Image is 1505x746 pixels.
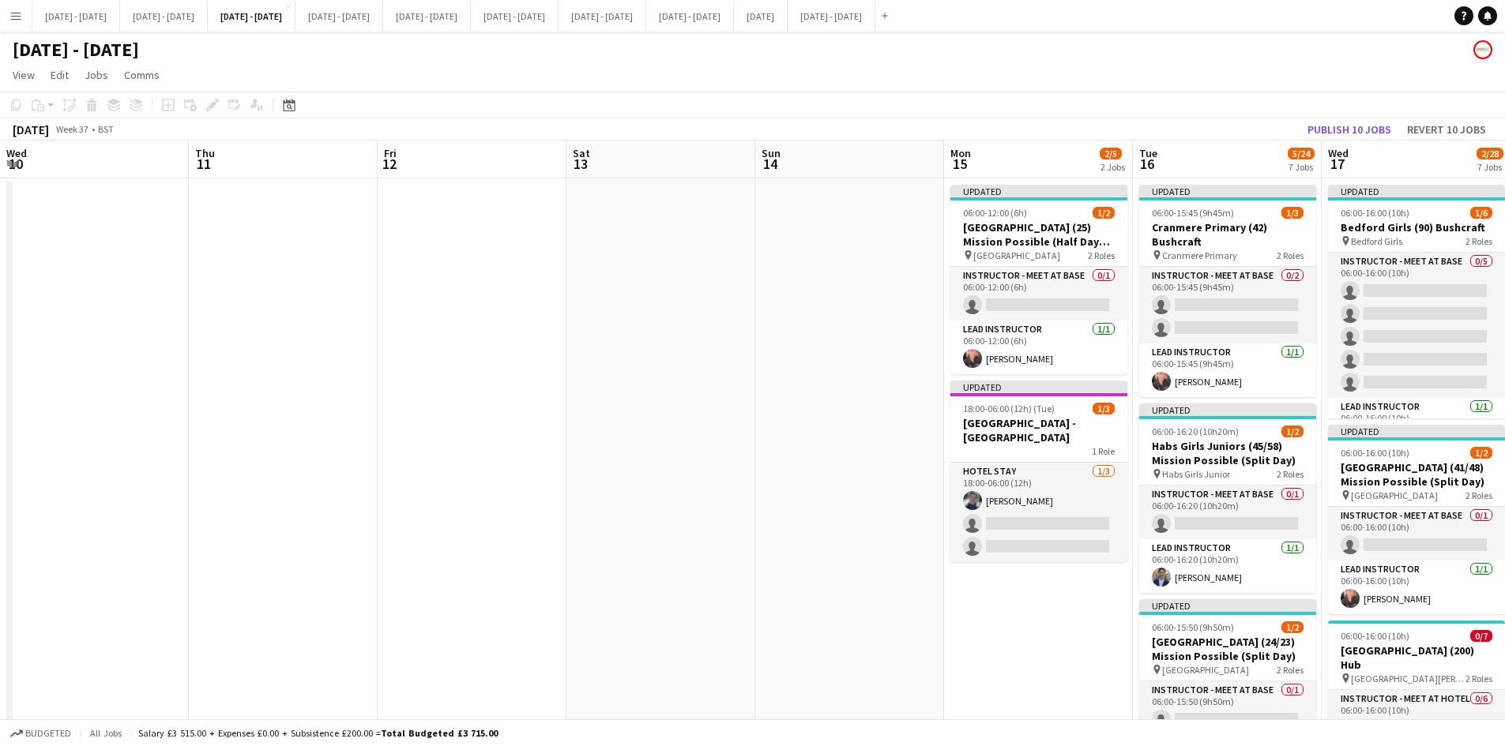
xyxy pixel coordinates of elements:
[1351,489,1438,501] span: [GEOGRAPHIC_DATA]
[1152,621,1234,633] span: 06:00-15:50 (9h50m)
[13,122,49,137] div: [DATE]
[6,65,41,85] a: View
[973,249,1060,261] span: [GEOGRAPHIC_DATA]
[52,123,92,135] span: Week 37
[124,68,160,82] span: Comms
[1152,207,1234,219] span: 06:00-15:45 (9h45m)
[1277,664,1304,676] span: 2 Roles
[1328,425,1505,437] div: Updated
[1093,403,1115,414] span: 1/3
[1139,539,1316,593] app-card-role: Lead Instructor1/106:00-16:20 (10h20m)[PERSON_NAME]
[1401,119,1492,140] button: Revert 10 jobs
[1139,185,1316,397] div: Updated06:00-15:45 (9h45m)1/3Cranmere Primary (42) Bushcraft Cranmere Primary2 RolesInstructor - ...
[1328,425,1505,614] app-job-card: Updated06:00-16:00 (10h)1/2[GEOGRAPHIC_DATA] (41/48) Mission Possible (Split Day) [GEOGRAPHIC_DAT...
[1328,185,1505,418] app-job-card: Updated06:00-16:00 (10h)1/6Bedford Girls (90) Bushcraft Bedford Girls2 RolesInstructor - Meet at ...
[1139,146,1157,160] span: Tue
[950,267,1127,321] app-card-role: Instructor - Meet at Base0/106:00-12:00 (6h)
[950,146,971,160] span: Mon
[384,146,397,160] span: Fri
[950,380,1127,393] div: Updated
[1301,119,1398,140] button: Publish 10 jobs
[1477,148,1503,159] span: 2/28
[1470,207,1492,219] span: 1/6
[1351,235,1402,247] span: Bedford Girls
[559,1,646,32] button: [DATE] - [DATE]
[1277,249,1304,261] span: 2 Roles
[1093,207,1115,219] span: 1/2
[1328,643,1505,672] h3: [GEOGRAPHIC_DATA] (200) Hub
[948,155,971,173] span: 15
[963,403,1055,414] span: 18:00-06:00 (12h) (Tue)
[8,725,73,742] button: Budgeted
[1100,148,1122,159] span: 2/5
[950,185,1127,374] app-job-card: Updated06:00-12:00 (6h)1/2[GEOGRAPHIC_DATA] (25) Mission Possible (Half Day AM) [GEOGRAPHIC_DATA]...
[118,65,166,85] a: Comms
[1465,673,1492,684] span: 2 Roles
[44,65,75,85] a: Edit
[1162,249,1237,261] span: Cranmere Primary
[1139,267,1316,343] app-card-role: Instructor - Meet at Base0/206:00-15:45 (9h45m)
[762,146,781,160] span: Sun
[1465,235,1492,247] span: 2 Roles
[1139,635,1316,663] h3: [GEOGRAPHIC_DATA] (24/23) Mission Possible (Split Day)
[1139,681,1316,735] app-card-role: Instructor - Meet at Base0/106:00-15:50 (9h50m)
[1281,425,1304,437] span: 1/2
[138,727,498,739] div: Salary £3 515.00 + Expenses £0.00 + Subsistence £200.00 =
[1277,468,1304,480] span: 2 Roles
[1328,253,1505,398] app-card-role: Instructor - Meet at Base0/506:00-16:00 (10h)
[193,155,215,173] span: 11
[1341,630,1409,642] span: 06:00-16:00 (10h)
[950,321,1127,374] app-card-role: Lead Instructor1/106:00-12:00 (6h)[PERSON_NAME]
[1137,155,1157,173] span: 16
[382,155,397,173] span: 12
[1281,207,1304,219] span: 1/3
[471,1,559,32] button: [DATE] - [DATE]
[295,1,383,32] button: [DATE] - [DATE]
[1281,621,1304,633] span: 1/2
[1139,220,1316,249] h3: Cranmere Primary (42) Bushcraft
[195,146,215,160] span: Thu
[13,68,35,82] span: View
[1139,485,1316,539] app-card-role: Instructor - Meet at Base0/106:00-16:20 (10h20m)
[120,1,208,32] button: [DATE] - [DATE]
[1328,507,1505,560] app-card-role: Instructor - Meet at Base0/106:00-16:00 (10h)
[963,207,1027,219] span: 06:00-12:00 (6h)
[1092,445,1115,457] span: 1 Role
[950,220,1127,249] h3: [GEOGRAPHIC_DATA] (25) Mission Possible (Half Day AM)
[208,1,295,32] button: [DATE] - [DATE]
[950,463,1127,562] app-card-role: Hotel Stay1/318:00-06:00 (12h)[PERSON_NAME]
[1328,146,1349,160] span: Wed
[1328,560,1505,614] app-card-role: Lead Instructor1/106:00-16:00 (10h)[PERSON_NAME]
[1341,207,1409,219] span: 06:00-16:00 (10h)
[98,123,114,135] div: BST
[646,1,734,32] button: [DATE] - [DATE]
[383,1,471,32] button: [DATE] - [DATE]
[1326,155,1349,173] span: 17
[1162,664,1249,676] span: [GEOGRAPHIC_DATA]
[1088,249,1115,261] span: 2 Roles
[13,38,139,62] h1: [DATE] - [DATE]
[1328,460,1505,489] h3: [GEOGRAPHIC_DATA] (41/48) Mission Possible (Split Day)
[1152,425,1239,437] span: 06:00-16:20 (10h20m)
[1477,161,1503,173] div: 7 Jobs
[570,155,590,173] span: 13
[1473,40,1492,59] app-user-avatar: Programmes & Operations
[1139,343,1316,397] app-card-role: Lead Instructor1/106:00-15:45 (9h45m)[PERSON_NAME]
[734,1,788,32] button: [DATE]
[1328,185,1505,197] div: Updated
[1288,148,1315,159] span: 5/24
[1139,185,1316,197] div: Updated
[950,380,1127,562] app-job-card: Updated18:00-06:00 (12h) (Tue)1/3[GEOGRAPHIC_DATA] - [GEOGRAPHIC_DATA]1 RoleHotel Stay1/318:00-06...
[1470,630,1492,642] span: 0/7
[1139,403,1316,593] app-job-card: Updated06:00-16:20 (10h20m)1/2Habs Girls Juniors (45/58) Mission Possible (Split Day) Habs Girls ...
[1328,398,1505,452] app-card-role: Lead Instructor1/106:00-16:00 (10h)
[1139,599,1316,612] div: Updated
[1162,468,1230,480] span: Habs Girls Junior
[950,185,1127,197] div: Updated
[1139,403,1316,416] div: Updated
[1465,489,1492,501] span: 2 Roles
